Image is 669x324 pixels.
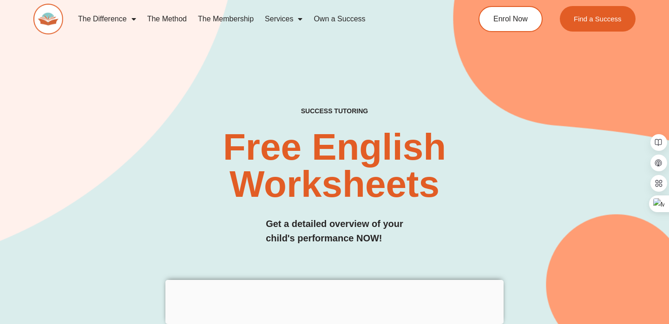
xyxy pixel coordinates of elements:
h3: Get a detailed overview of your child's performance NOW! [266,217,403,246]
a: Enrol Now [479,6,543,32]
a: Services [259,8,308,30]
a: The Membership [192,8,259,30]
a: The Difference [72,8,142,30]
h4: SUCCESS TUTORING​ [245,107,424,115]
nav: Menu [72,8,444,30]
span: Find a Success [574,15,622,22]
a: Own a Success [308,8,371,30]
h2: Free English Worksheets​ [136,129,533,203]
iframe: Advertisement [165,280,504,322]
span: Enrol Now [493,15,528,23]
a: Find a Success [560,6,636,32]
a: The Method [142,8,192,30]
